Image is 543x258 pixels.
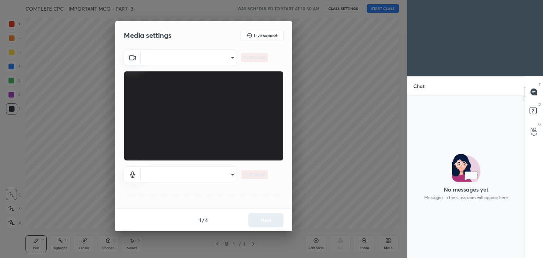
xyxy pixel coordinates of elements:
[141,49,237,65] div: ​
[538,102,541,107] p: D
[254,33,278,37] h5: Live support
[243,54,266,61] p: CHECKING
[539,82,541,87] p: T
[243,171,266,178] p: CHECKING
[141,166,237,182] div: ​
[124,31,171,40] h2: Media settings
[408,77,430,95] p: Chat
[199,216,202,224] h4: 1
[205,216,208,224] h4: 4
[202,216,204,224] h4: /
[538,122,541,127] p: G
